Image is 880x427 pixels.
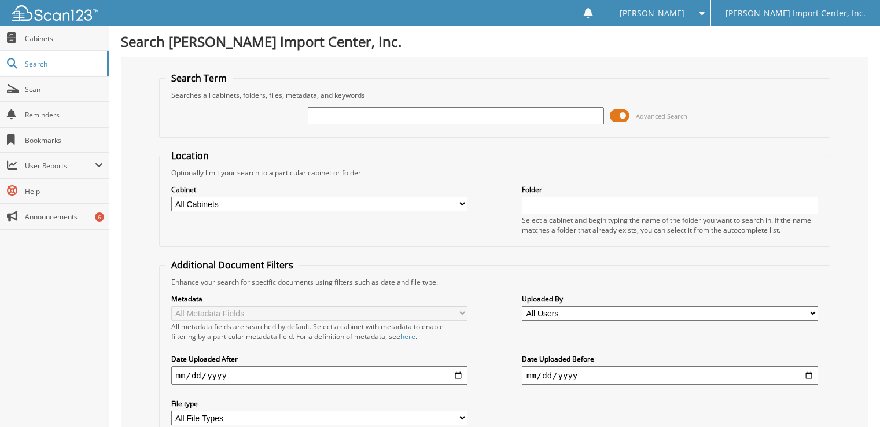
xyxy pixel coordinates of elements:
[95,212,104,222] div: 6
[25,135,103,145] span: Bookmarks
[25,34,103,43] span: Cabinets
[165,277,824,287] div: Enhance your search for specific documents using filters such as date and file type.
[165,72,233,84] legend: Search Term
[12,5,98,21] img: scan123-logo-white.svg
[171,399,467,408] label: File type
[522,366,818,385] input: end
[25,212,103,222] span: Announcements
[25,59,101,69] span: Search
[522,185,818,194] label: Folder
[522,294,818,304] label: Uploaded By
[25,161,95,171] span: User Reports
[822,371,880,427] iframe: Chat Widget
[171,294,467,304] label: Metadata
[171,322,467,341] div: All metadata fields are searched by default. Select a cabinet with metadata to enable filtering b...
[171,366,467,385] input: start
[165,168,824,178] div: Optionally limit your search to a particular cabinet or folder
[25,110,103,120] span: Reminders
[171,354,467,364] label: Date Uploaded After
[522,354,818,364] label: Date Uploaded Before
[726,10,866,17] span: [PERSON_NAME] Import Center, Inc.
[25,186,103,196] span: Help
[165,90,824,100] div: Searches all cabinets, folders, files, metadata, and keywords
[620,10,684,17] span: [PERSON_NAME]
[165,259,299,271] legend: Additional Document Filters
[25,84,103,94] span: Scan
[165,149,215,162] legend: Location
[522,215,818,235] div: Select a cabinet and begin typing the name of the folder you want to search in. If the name match...
[636,112,687,120] span: Advanced Search
[400,332,415,341] a: here
[171,185,467,194] label: Cabinet
[121,32,868,51] h1: Search [PERSON_NAME] Import Center, Inc.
